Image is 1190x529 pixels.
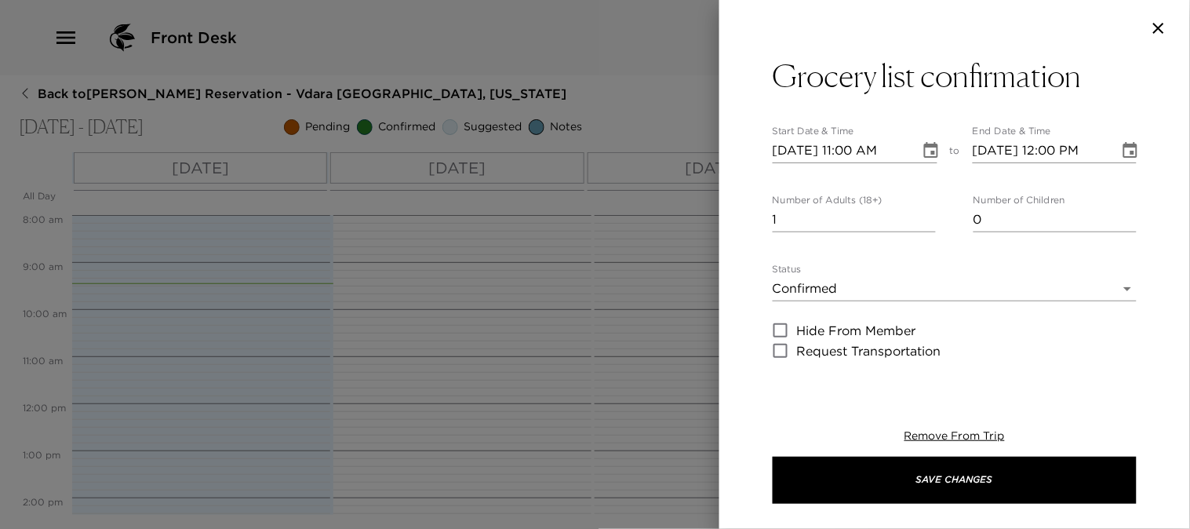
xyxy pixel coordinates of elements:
span: Request Transportation [797,341,941,360]
button: Choose date, selected date is Oct 2, 2025 [915,135,947,166]
h3: Grocery list confirmation [773,57,1082,94]
input: MM/DD/YYYY hh:mm aa [773,138,909,163]
button: Grocery list confirmation [773,57,1137,94]
button: Choose date, selected date is Oct 2, 2025 [1115,135,1146,166]
label: Start Date & Time [773,125,854,138]
label: Status [773,263,802,276]
label: Number of Adults (18+) [773,194,882,207]
button: Remove From Trip [904,429,1005,444]
button: Save Changes [773,457,1137,504]
label: End Date & Time [973,125,1051,138]
span: Hide From Member [797,321,916,340]
input: MM/DD/YYYY hh:mm aa [973,138,1109,163]
label: Number of Children [973,194,1065,207]
div: Confirmed [773,276,1137,301]
span: to [950,144,960,163]
span: Remove From Trip [904,429,1005,443]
